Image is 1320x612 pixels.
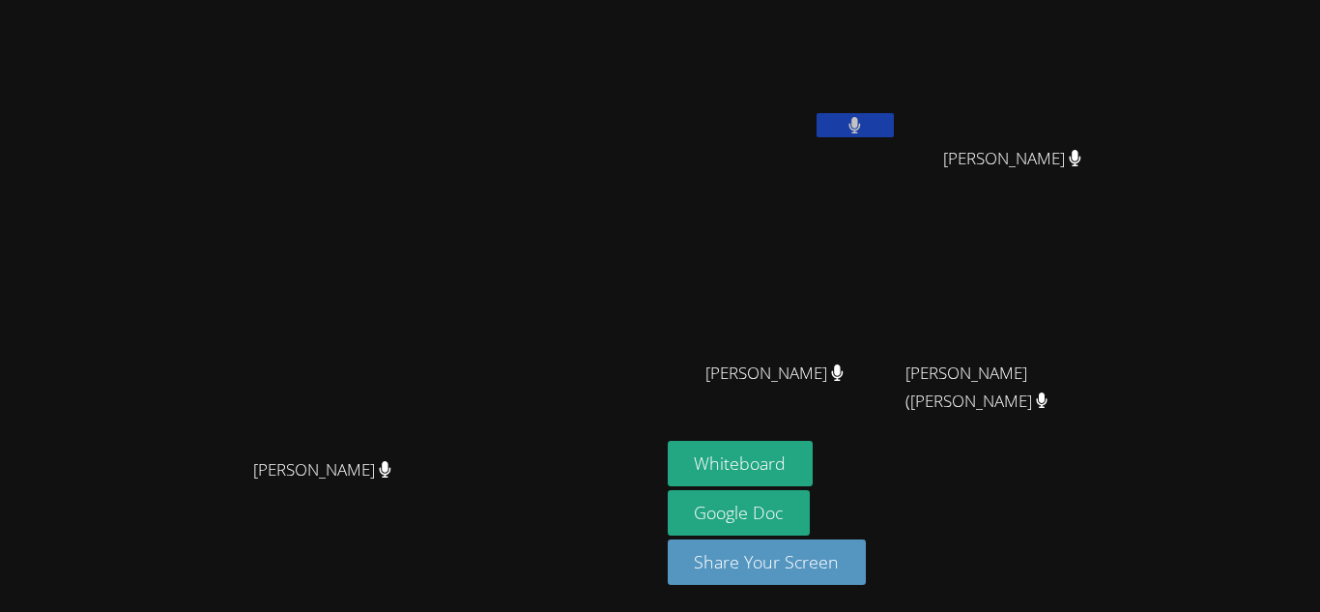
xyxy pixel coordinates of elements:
[253,456,391,484] span: [PERSON_NAME]
[705,360,844,388] span: [PERSON_NAME]
[668,539,867,585] button: Share Your Screen
[668,441,814,486] button: Whiteboard
[943,145,1081,173] span: [PERSON_NAME]
[668,490,811,536] a: Google Doc
[905,360,1120,416] span: [PERSON_NAME] ([PERSON_NAME]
